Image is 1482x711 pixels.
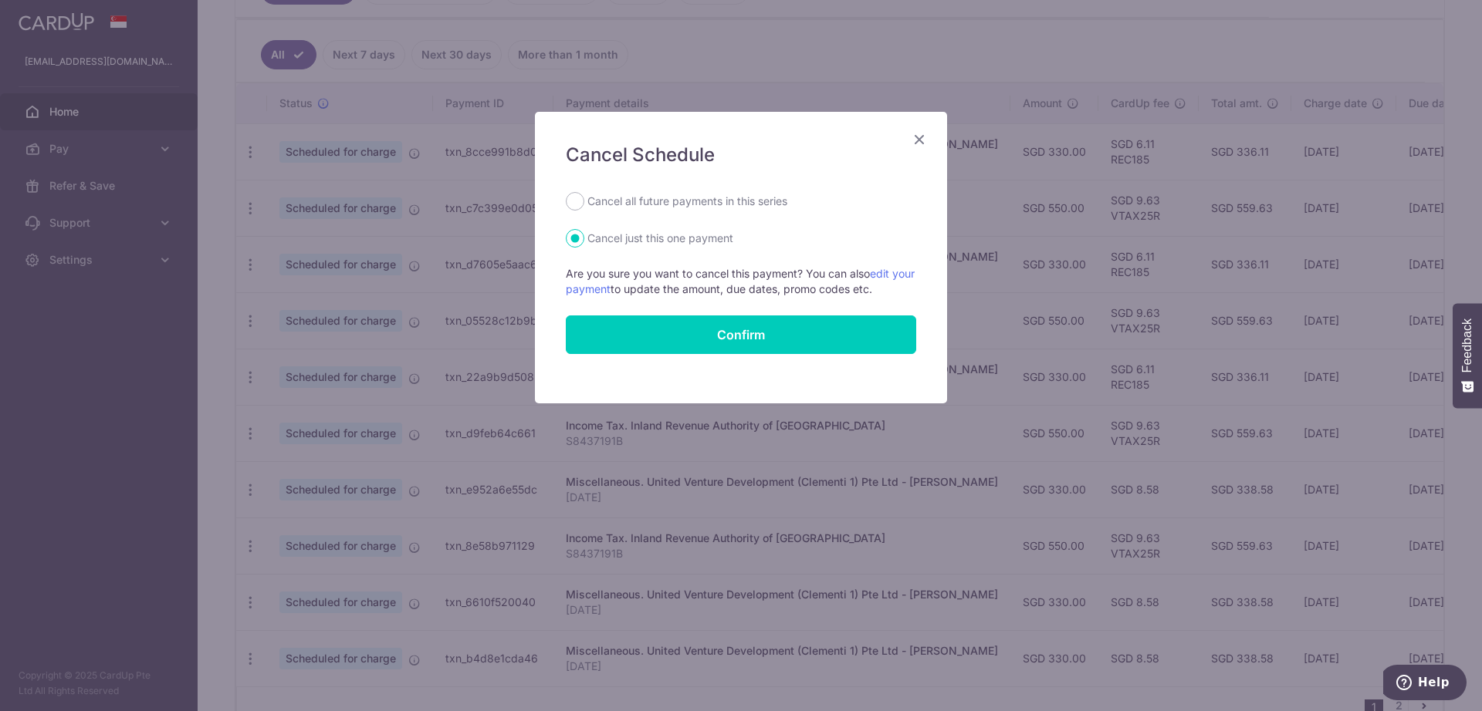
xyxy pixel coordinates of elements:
label: Cancel just this one payment [587,229,733,248]
button: Close [910,130,929,149]
h5: Cancel Schedule [566,143,916,167]
button: Confirm [566,315,916,354]
span: Feedback [1460,318,1474,372]
iframe: Opens a widget where you can find more information [1383,665,1467,703]
button: Feedback - Show survey [1453,303,1482,408]
label: Cancel all future payments in this series [587,192,787,211]
p: Are you sure you want to cancel this payment? You can also to update the amount, due dates, promo... [566,266,916,297]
